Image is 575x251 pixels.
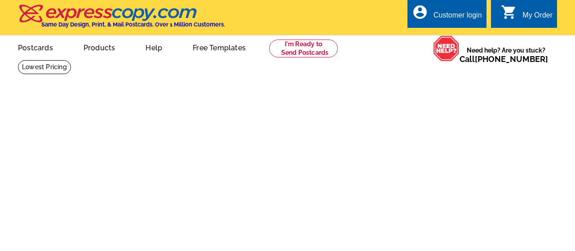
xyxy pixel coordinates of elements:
[460,46,553,64] span: Need help? Are you stuck?
[433,11,482,24] div: Customer login
[412,10,482,21] a: account_circle Customer login
[131,36,177,57] a: Help
[4,36,67,57] a: Postcards
[501,10,553,21] a: shopping_cart My Order
[178,36,260,57] a: Free Templates
[460,54,548,64] span: Call
[412,4,428,20] i: account_circle
[41,21,225,28] h4: Same Day Design, Print, & Mail Postcards. Over 1 Million Customers.
[433,35,460,62] img: help
[69,36,130,57] a: Products
[501,4,517,20] i: shopping_cart
[18,11,225,28] a: Same Day Design, Print, & Mail Postcards. Over 1 Million Customers.
[522,11,553,24] div: My Order
[475,54,548,64] a: [PHONE_NUMBER]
